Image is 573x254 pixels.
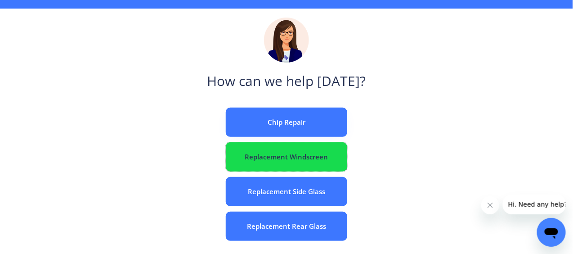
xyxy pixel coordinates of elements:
span: Hi. Need any help? [5,6,65,14]
iframe: Message from company [503,195,566,214]
button: Chip Repair [226,108,347,137]
button: Replacement Windscreen [226,142,347,172]
button: Replacement Rear Glass [226,212,347,241]
iframe: Button to launch messaging window [537,218,566,247]
div: How can we help [DATE]? [207,72,366,92]
img: madeline.png [264,18,309,63]
button: Replacement Side Glass [226,177,347,206]
iframe: Close message [481,196,499,214]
